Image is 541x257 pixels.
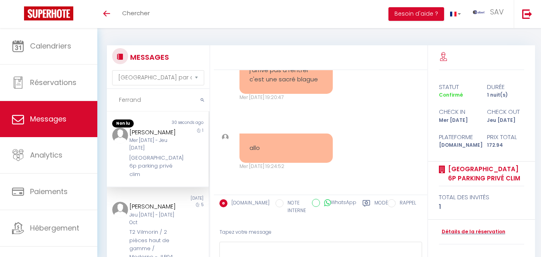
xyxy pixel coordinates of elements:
[239,163,333,170] div: Mer [DATE] 19:24:52
[107,89,209,111] input: Rechercher un mot clé
[439,202,525,212] div: 1
[388,7,444,21] button: Besoin d'aide ?
[439,228,505,236] a: Détails de la réservation
[522,9,532,19] img: logout
[122,9,150,17] span: Chercher
[129,137,178,152] div: Mer [DATE] - Jeu [DATE]
[445,164,525,183] a: [GEOGRAPHIC_DATA] 6p parking privé clim
[30,150,62,160] span: Analytics
[112,127,128,144] img: ...
[396,199,416,208] label: RAPPEL
[433,117,481,124] div: Mer [DATE]
[239,94,333,101] div: Mer [DATE] 19:20:47
[129,127,178,137] div: [PERSON_NAME]
[112,202,128,218] img: ...
[222,134,229,141] img: ...
[320,199,356,208] label: WhatsApp
[112,119,134,127] span: Non lu
[129,211,178,227] div: Jeu [DATE] - [DATE] Oct
[30,186,68,196] span: Paiements
[249,144,323,153] pre: allo
[128,48,169,66] h3: MESSAGES
[30,77,76,87] span: Réservations
[481,117,529,124] div: Jeu [DATE]
[30,114,66,124] span: Messages
[490,7,504,17] span: SAV
[433,82,481,92] div: statut
[433,142,481,149] div: [DOMAIN_NAME]
[219,223,422,242] div: Tapez votre message
[158,119,209,127] div: 30 seconds ago
[129,202,178,211] div: [PERSON_NAME]
[227,199,269,208] label: [DOMAIN_NAME]
[481,91,529,99] div: 1 nuit(s)
[439,91,463,98] span: Confirmé
[481,107,529,117] div: check out
[473,10,485,14] img: ...
[284,199,306,215] label: NOTE INTERNE
[374,199,396,216] label: Modèles
[202,127,203,134] span: 1
[249,66,323,84] pre: j'arrive pas à rentrer c'est une sacré blague
[129,154,178,178] div: [GEOGRAPHIC_DATA] 6p parking privé clim
[24,6,73,20] img: Super Booking
[201,202,203,208] span: 5
[30,41,71,51] span: Calendriers
[30,223,79,233] span: Hébergement
[158,195,209,202] div: [DATE]
[433,107,481,117] div: check in
[433,132,481,142] div: Plateforme
[439,192,525,202] div: total des invités
[481,142,529,149] div: 172.94
[481,82,529,92] div: durée
[481,132,529,142] div: Prix total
